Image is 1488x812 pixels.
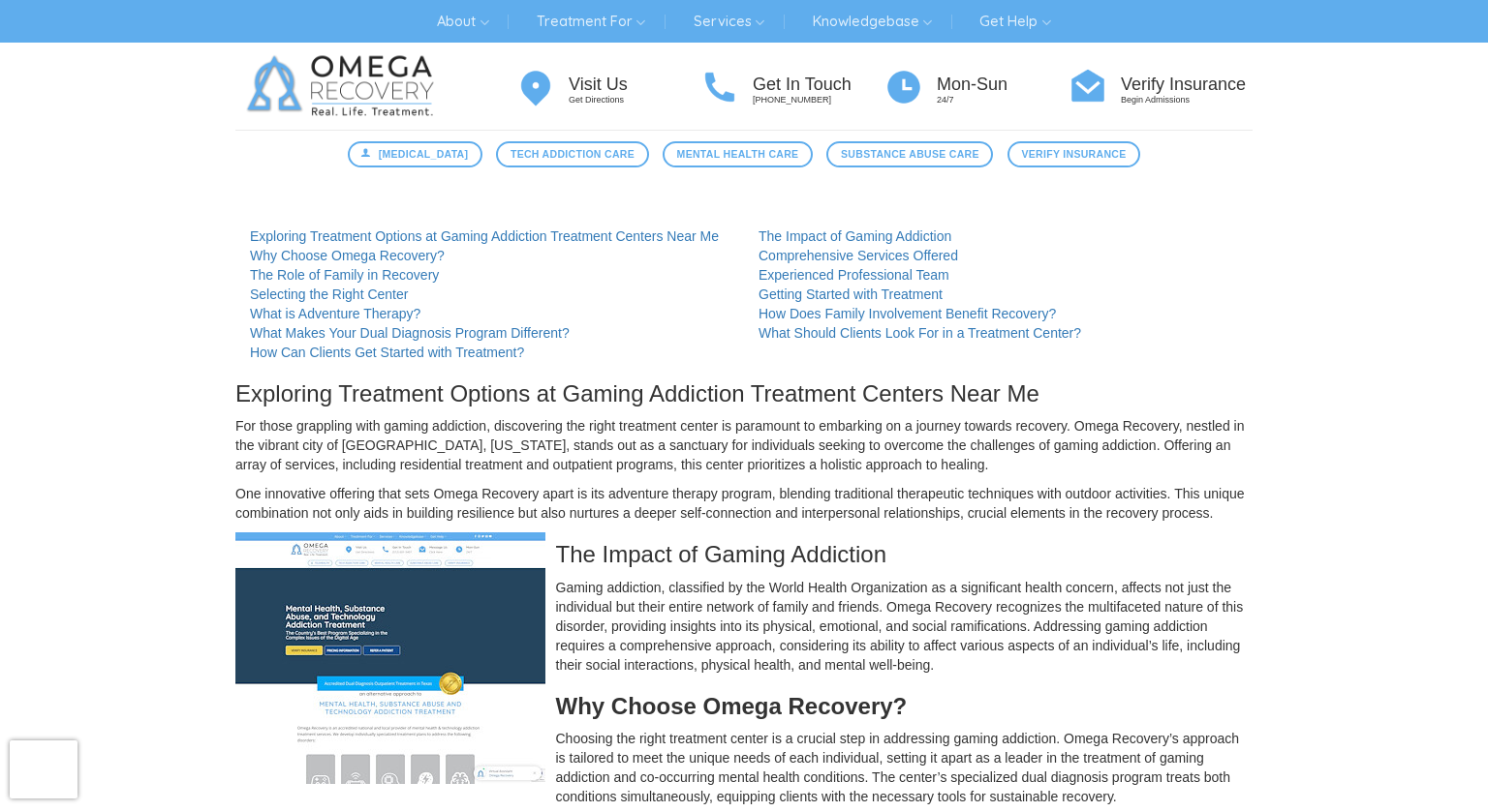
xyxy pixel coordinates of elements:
[1121,75,1253,95] h4: Verify Insurance
[516,66,700,107] a: Visit Us Get Directions
[556,693,908,719] strong: Why Choose Omega Recovery?
[235,532,545,784] img: Gaming Addiction Treatment Centers Near Me
[250,306,420,321] a: What is Adventure Therapy?
[759,267,949,283] a: Experienced Professional Team
[422,6,503,37] a: About
[841,146,979,163] span: Substance Abuse Care
[235,43,453,130] img: Omega Recovery
[753,94,884,106] p: [PHONE_NUMBER]
[937,75,1069,95] h4: Mon-Sun
[235,542,1253,567] h3: The Impact of Gaming Addiction
[235,484,1253,523] p: One innovative offering that sets Omega Recovery apart is its adventure therapy program, blending...
[1069,66,1253,107] a: Verify Insurance Begin Admissions
[759,306,1056,321] a: How Does Family Involvement Benefit Recovery?
[511,146,635,163] span: Tech Addiction Care
[753,75,884,95] h4: Get In Touch
[965,6,1065,37] a: Get Help
[1121,94,1253,106] p: Begin Admissions
[250,286,408,302] a: Selecting the Right Center
[379,146,469,163] span: [MEDICAL_DATA]
[10,740,77,798] iframe: reCAPTCHA
[235,729,1253,806] p: Choosing the right treatment center is a crucial step in addressing gaming addiction. Omega Recov...
[250,345,524,360] a: How Can Clients Get Started with Treatment?
[235,578,1253,675] p: Gaming addiction, classified by the World Health Organization as a significant health concern, af...
[348,141,482,167] a: [MEDICAL_DATA]
[679,6,779,37] a: Services
[826,141,993,167] a: Substance Abuse Care
[569,75,700,95] h4: Visit Us
[235,416,1253,474] p: For those grappling with gaming addiction, discovering the right treatment center is paramount to...
[250,228,719,244] a: Exploring Treatment Options at Gaming Addiction Treatment Centers Near Me
[1007,141,1140,167] a: Verify Insurance
[759,248,958,263] a: Comprehensive Services Offered
[235,381,1253,406] h3: Exploring Treatment Options at Gaming Addiction Treatment Centers Near Me
[522,6,660,37] a: Treatment For
[700,66,884,107] a: Get In Touch [PHONE_NUMBER]
[663,141,813,167] a: Mental Health Care
[1021,146,1126,163] span: Verify Insurance
[759,325,1081,341] a: What Should Clients Look For in a Treatment Center?
[759,286,943,302] a: Getting Started with Treatment
[759,228,951,244] a: The Impact of Gaming Addiction
[250,325,570,341] a: What Makes Your Dual Diagnosis Program Different?
[677,146,799,163] span: Mental Health Care
[798,6,946,37] a: Knowledgebase
[496,141,648,167] a: Tech Addiction Care
[250,248,445,263] a: Why Choose Omega Recovery?
[250,267,439,283] a: The Role of Family in Recovery
[569,94,700,106] p: Get Directions
[937,94,1069,106] p: 24/7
